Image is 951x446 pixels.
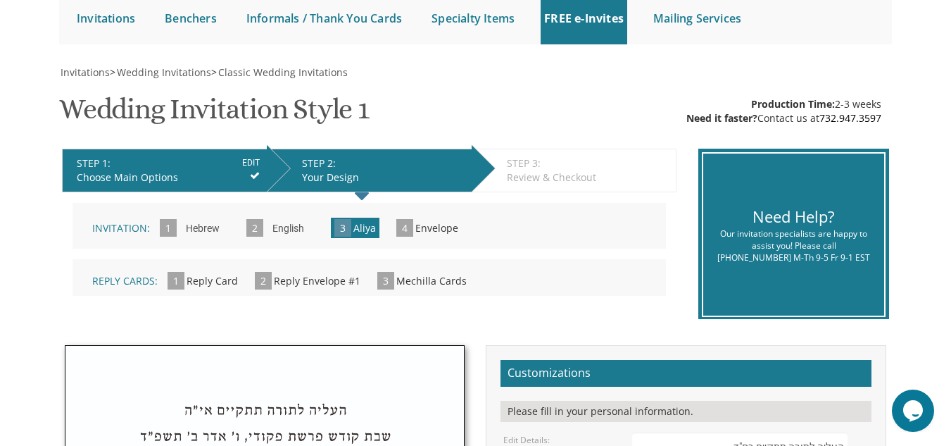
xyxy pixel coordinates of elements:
span: Invitations [61,66,110,79]
label: Edit Details: [503,434,550,446]
span: Aliya [353,221,376,235]
span: Reply Envelope #1 [274,274,360,287]
div: Our invitation specialists are happy to assist you! Please call [PHONE_NUMBER] M-Th 9-5 Fr 9-1 EST [714,228,874,264]
div: 2-3 weeks Contact us at [686,97,881,125]
span: Need it faster? [686,111,757,125]
div: Choose Main Options [77,171,260,185]
span: 1 [168,272,184,290]
span: 3 [334,219,351,237]
span: Mechilla Cards [396,274,467,287]
span: > [211,66,348,79]
span: 3 [377,272,394,290]
span: 2 [255,272,272,290]
a: Wedding Invitations [115,66,211,79]
div: STEP 3: [507,156,669,171]
div: STEP 2: [302,156,465,171]
h2: Customizations [500,360,871,387]
span: 4 [396,219,413,237]
span: Production Time: [751,97,835,111]
span: 1 [160,219,177,237]
input: EDIT [242,156,260,169]
span: Reply Card [187,274,238,287]
input: English [265,210,311,249]
span: Reply Cards: [92,274,158,287]
a: 732.947.3597 [819,111,881,125]
span: Wedding Invitations [117,66,211,79]
div: Your Design [302,171,465,185]
span: > [110,66,211,79]
a: Invitations [59,66,110,79]
a: Classic Wedding Invitations [217,66,348,79]
span: 2 [246,219,263,237]
span: Invitation: [92,221,150,235]
input: Hebrew [179,210,227,249]
div: STEP 1: [77,156,260,171]
iframe: chat widget [892,390,937,432]
h1: Wedding Invitation Style 1 [59,94,369,135]
span: Envelope [415,221,458,235]
span: Classic Wedding Invitations [218,66,348,79]
div: Review & Checkout [507,171,669,185]
div: Need Help? [714,206,874,228]
div: Please fill in your personal information. [500,401,871,422]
